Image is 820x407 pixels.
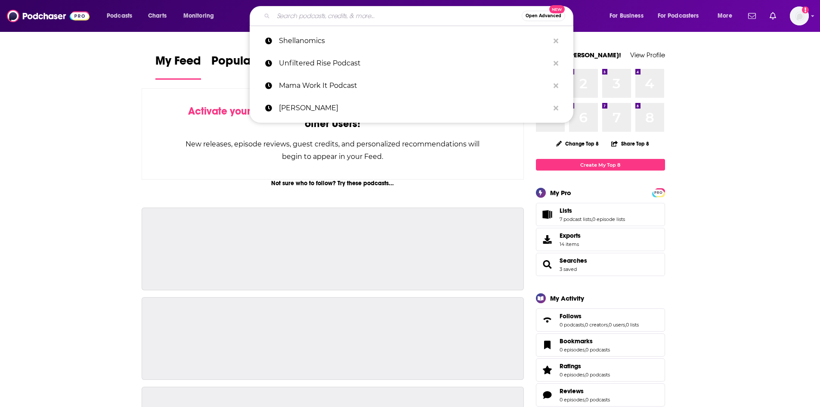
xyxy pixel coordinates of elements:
[653,189,664,196] a: PRO
[712,9,743,23] button: open menu
[560,232,581,239] span: Exports
[658,10,699,22] span: For Podcasters
[611,135,650,152] button: Share Top 8
[585,397,610,403] a: 0 podcasts
[585,322,608,328] a: 0 creators
[766,9,780,23] a: Show notifications dropdown
[536,203,665,226] span: Lists
[609,322,625,328] a: 0 users
[653,190,664,196] span: PRO
[630,51,665,59] a: View Profile
[539,339,556,351] a: Bookmarks
[526,14,561,18] span: Open Advanced
[536,253,665,276] span: Searches
[560,337,610,345] a: Bookmarks
[560,387,584,395] span: Reviews
[550,294,584,302] div: My Activity
[560,397,585,403] a: 0 episodes
[560,312,639,320] a: Follows
[560,266,577,272] a: 3 saved
[539,258,556,270] a: Searches
[250,52,573,75] a: Unfiltered Rise Podcast
[539,389,556,401] a: Reviews
[155,53,201,80] a: My Feed
[560,207,625,214] a: Lists
[142,9,172,23] a: Charts
[560,362,610,370] a: Ratings
[279,97,549,119] p: Lorie Hartshorn
[536,228,665,251] a: Exports
[536,159,665,171] a: Create My Top 8
[625,322,626,328] span: ,
[188,105,276,118] span: Activate your Feed
[107,10,132,22] span: Podcasts
[745,9,759,23] a: Show notifications dropdown
[608,322,609,328] span: ,
[258,6,582,26] div: Search podcasts, credits, & more...
[550,189,571,197] div: My Pro
[718,10,732,22] span: More
[211,53,285,80] a: Popular Feed
[177,9,225,23] button: open menu
[585,347,610,353] a: 0 podcasts
[560,241,581,247] span: 14 items
[211,53,285,73] span: Popular Feed
[250,97,573,119] a: [PERSON_NAME]
[790,6,809,25] img: User Profile
[279,75,549,97] p: Mama Work It Podcast
[273,9,522,23] input: Search podcasts, credits, & more...
[549,5,565,13] span: New
[536,358,665,382] span: Ratings
[250,30,573,52] a: Shellanomics
[279,30,549,52] p: Shellanomics
[610,10,644,22] span: For Business
[790,6,809,25] button: Show profile menu
[560,337,593,345] span: Bookmarks
[279,52,549,75] p: Unfiltered Rise Podcast
[101,9,143,23] button: open menu
[603,9,654,23] button: open menu
[148,10,167,22] span: Charts
[536,333,665,357] span: Bookmarks
[539,314,556,326] a: Follows
[560,216,591,222] a: 7 podcast lists
[539,233,556,245] span: Exports
[560,362,581,370] span: Ratings
[585,347,585,353] span: ,
[250,75,573,97] a: Mama Work It Podcast
[585,372,585,378] span: ,
[560,207,572,214] span: Lists
[185,138,481,163] div: New releases, episode reviews, guest credits, and personalized recommendations will begin to appe...
[560,322,584,328] a: 0 podcasts
[652,9,712,23] button: open menu
[560,257,587,264] a: Searches
[585,372,610,378] a: 0 podcasts
[560,347,585,353] a: 0 episodes
[155,53,201,73] span: My Feed
[551,138,604,149] button: Change Top 8
[183,10,214,22] span: Monitoring
[802,6,809,13] svg: Add a profile image
[536,51,621,59] a: Welcome [PERSON_NAME]!
[592,216,625,222] a: 0 episode lists
[560,312,582,320] span: Follows
[142,180,524,187] div: Not sure who to follow? Try these podcasts...
[626,322,639,328] a: 0 lists
[585,397,585,403] span: ,
[7,8,90,24] img: Podchaser - Follow, Share and Rate Podcasts
[560,372,585,378] a: 0 episodes
[536,383,665,407] span: Reviews
[185,105,481,130] div: by following Podcasts, Creators, Lists, and other Users!
[539,364,556,376] a: Ratings
[584,322,585,328] span: ,
[536,308,665,332] span: Follows
[522,11,565,21] button: Open AdvancedNew
[539,208,556,221] a: Lists
[790,6,809,25] span: Logged in as luilaking
[560,387,610,395] a: Reviews
[591,216,592,222] span: ,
